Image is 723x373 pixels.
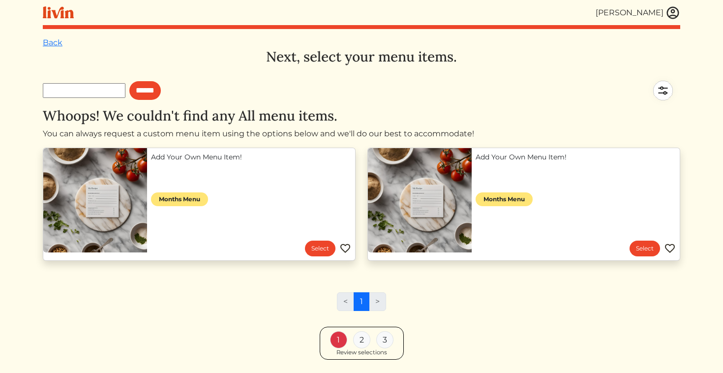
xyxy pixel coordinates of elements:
[630,241,660,256] a: Select
[43,108,680,124] h3: Whoops! We couldn't find any All menu items.
[305,241,335,256] a: Select
[665,5,680,20] img: user_account-e6e16d2ec92f44fc35f99ef0dc9cddf60790bfa021a6ecb1c896eb5d2907b31c.svg
[43,128,680,140] p: You can always request a custom menu item using the options below and we'll do our best to accomm...
[646,73,680,108] img: filter-5a7d962c2457a2d01fc3f3b070ac7679cf81506dd4bc827d76cf1eb68fb85cd7.svg
[596,7,663,19] div: [PERSON_NAME]
[43,49,680,65] h3: Next, select your menu items.
[339,243,351,254] img: Favorite menu item
[664,243,676,254] img: Favorite menu item
[353,331,370,348] div: 2
[337,292,386,319] nav: Page
[43,38,62,47] a: Back
[336,348,387,357] div: Review selections
[151,152,351,162] a: Add Your Own Menu Item!
[376,331,393,348] div: 3
[330,331,347,348] div: 1
[320,327,404,360] a: 1 2 3 Review selections
[354,292,369,311] a: 1
[43,6,74,19] img: livin-logo-a0d97d1a881af30f6274990eb6222085a2533c92bbd1e4f22c21b4f0d0e3210c.svg
[476,152,676,162] a: Add Your Own Menu Item!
